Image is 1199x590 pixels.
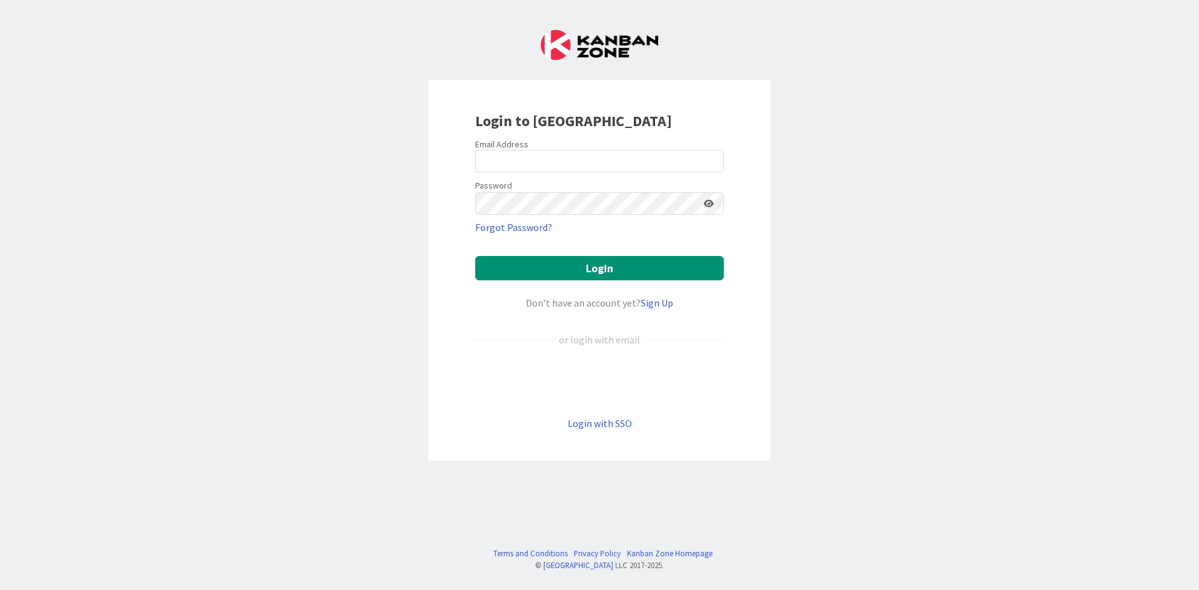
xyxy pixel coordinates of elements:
[475,139,528,150] label: Email Address
[641,297,673,309] a: Sign Up
[487,559,713,571] div: © LLC 2017- 2025 .
[475,179,512,192] label: Password
[475,220,552,235] a: Forgot Password?
[469,368,730,395] iframe: Sign in with Google Button
[475,111,672,130] b: Login to [GEOGRAPHIC_DATA]
[475,295,724,310] div: Don’t have an account yet?
[574,548,621,559] a: Privacy Policy
[541,30,658,60] img: Kanban Zone
[568,417,632,430] a: Login with SSO
[543,560,613,570] a: [GEOGRAPHIC_DATA]
[475,256,724,280] button: Login
[627,548,713,559] a: Kanban Zone Homepage
[556,332,643,347] div: or login with email
[493,548,568,559] a: Terms and Conditions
